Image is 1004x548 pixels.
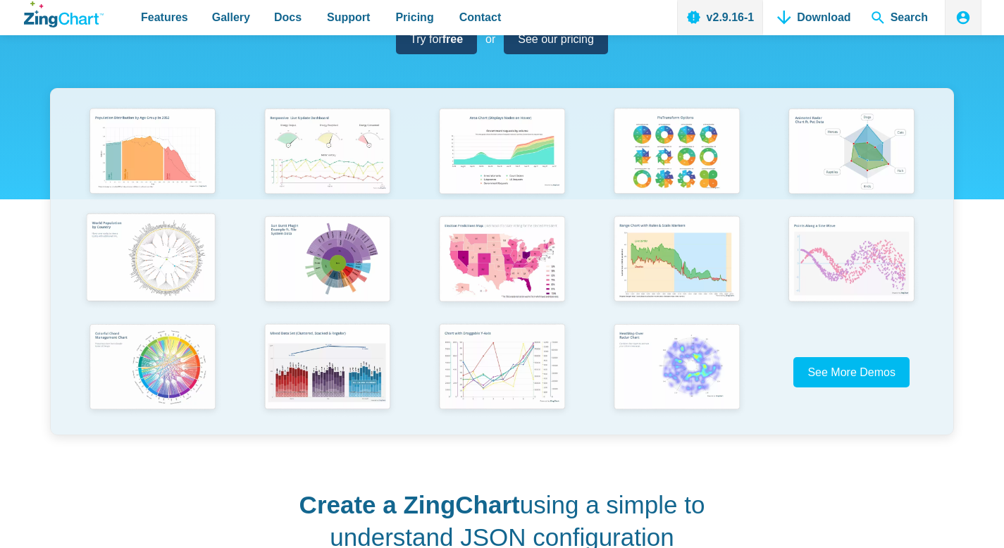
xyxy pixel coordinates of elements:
[257,318,397,418] img: Mixed Data Set (Clustered, Stacked, and Regular)
[257,211,397,310] img: Sun Burst Plugin Example ft. File System Data
[82,103,222,203] img: Population Distribution by Age Group in 2052
[79,208,223,311] img: World Population by Country
[781,211,921,311] img: Points Along a Sine Wave
[459,8,502,27] span: Contact
[442,33,463,45] strong: free
[240,318,414,426] a: Mixed Data Set (Clustered, Stacked, and Regular)
[65,318,240,426] a: Colorful Chord Management Chart
[24,1,104,27] a: ZingChart Logo. Click to return to the homepage
[793,357,910,387] a: See More Demos
[764,103,939,211] a: Animated Radar Chart ft. Pet Data
[590,103,764,211] a: Pie Transform Options
[590,318,764,426] a: Heatmap Over Radar Chart
[82,318,222,418] img: Colorful Chord Management Chart
[607,318,746,418] img: Heatmap Over Radar Chart
[590,211,764,318] a: Range Chart with Rultes & Scale Markers
[299,491,520,518] strong: Create a ZingChart
[504,24,608,54] a: See our pricing
[410,30,463,49] span: Try for
[395,8,433,27] span: Pricing
[518,30,594,49] span: See our pricing
[240,211,414,318] a: Sun Burst Plugin Example ft. File System Data
[396,24,477,54] a: Try forfree
[414,318,589,426] a: Chart with Draggable Y-Axis
[65,103,240,211] a: Population Distribution by Age Group in 2052
[432,103,571,203] img: Area Chart (Displays Nodes on Hover)
[327,8,370,27] span: Support
[65,211,240,318] a: World Population by Country
[141,8,188,27] span: Features
[432,211,571,311] img: Election Predictions Map
[607,211,746,311] img: Range Chart with Rultes & Scale Markers
[257,103,397,203] img: Responsive Live Update Dashboard
[414,103,589,211] a: Area Chart (Displays Nodes on Hover)
[212,8,250,27] span: Gallery
[807,366,895,378] span: See More Demos
[607,103,746,203] img: Pie Transform Options
[781,103,921,203] img: Animated Radar Chart ft. Pet Data
[764,211,939,318] a: Points Along a Sine Wave
[274,8,302,27] span: Docs
[485,30,495,49] span: or
[432,318,571,418] img: Chart with Draggable Y-Axis
[240,103,414,211] a: Responsive Live Update Dashboard
[414,211,589,318] a: Election Predictions Map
